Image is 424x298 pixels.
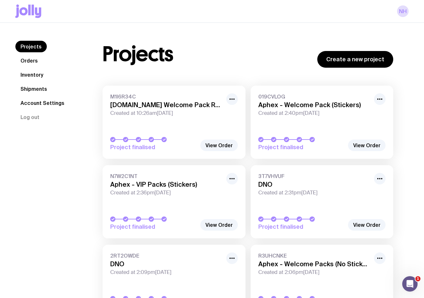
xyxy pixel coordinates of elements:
span: Project finalised [258,223,345,231]
a: Create a new project [317,51,393,68]
span: 019CVLOG [258,93,370,100]
span: Project finalised [110,223,197,231]
h3: DNO [258,181,370,188]
span: N7W2C1NT [110,173,222,179]
span: Project finalised [258,143,345,151]
span: Project finalised [110,143,197,151]
h3: DNO [110,260,222,268]
a: N7W2C1NTAphex - VIP Packs (Stickers)Created at 2:36pm[DATE]Project finalised [103,165,245,238]
h3: [DOMAIN_NAME] Welcome Pack Repeats [110,101,222,109]
a: View Order [200,219,238,231]
span: Created at 2:06pm[DATE] [258,269,370,276]
span: Created at 10:26am[DATE] [110,110,222,116]
h3: Aphex - VIP Packs (Stickers) [110,181,222,188]
a: 019CVLOGAphex - Welcome Pack (Stickers)Created at 2:40pm[DATE]Project finalised [251,86,394,159]
span: M1I6R34C [110,93,222,100]
button: Log out [15,111,45,123]
a: M1I6R34C[DOMAIN_NAME] Welcome Pack RepeatsCreated at 10:26am[DATE]Project finalised [103,86,245,159]
span: 1 [415,276,420,281]
a: 3T7VHVUFDNOCreated at 2:31pm[DATE]Project finalised [251,165,394,238]
a: NH [397,5,409,17]
a: Shipments [15,83,52,95]
h1: Projects [103,44,173,64]
span: 3T7VHVUF [258,173,370,179]
span: Created at 2:31pm[DATE] [258,190,370,196]
a: View Order [348,219,386,231]
a: Orders [15,55,43,66]
span: Created at 2:36pm[DATE] [110,190,222,196]
span: Created at 2:09pm[DATE] [110,269,222,276]
a: Account Settings [15,97,70,109]
h3: Aphex - Welcome Pack (Stickers) [258,101,370,109]
span: Created at 2:40pm[DATE] [258,110,370,116]
span: R3UHCNKE [258,252,370,259]
a: View Order [348,140,386,151]
a: Inventory [15,69,48,81]
a: View Order [200,140,238,151]
iframe: Intercom live chat [402,276,418,292]
span: 2RT2OWDE [110,252,222,259]
a: Projects [15,41,47,52]
h3: Aphex - Welcome Packs (No Stickers) [258,260,370,268]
